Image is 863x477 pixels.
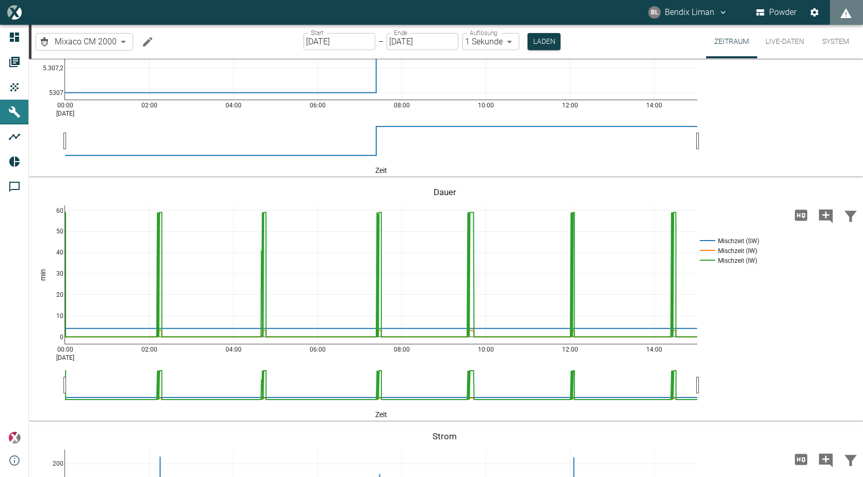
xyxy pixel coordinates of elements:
[838,446,863,473] button: Daten filtern
[647,3,729,22] button: bendix.liman@kansaihelios-cws.de
[55,36,117,47] span: Mixaco CM 2000
[813,202,838,229] button: Kommentar hinzufügen
[706,25,757,58] button: Zeitraum
[789,454,813,464] span: Hohe Auflösung
[757,25,812,58] button: Live-Daten
[462,33,519,50] div: 1 Sekunde
[7,5,21,19] img: logo
[387,33,458,50] input: DD.MM.YYYY
[789,210,813,219] span: Hohe Auflösung
[470,28,498,37] label: Auflösung
[303,33,375,50] input: DD.MM.YYYY
[137,31,158,52] button: Machine bearbeiten
[38,36,117,48] a: Mixaco CM 2000
[528,33,561,50] button: Laden
[805,3,824,22] button: Einstellungen
[838,202,863,229] button: Daten filtern
[8,432,21,444] img: Xplore Logo
[648,6,661,19] div: BL
[812,25,859,58] button: System
[311,28,324,37] label: Start
[813,446,838,473] button: Kommentar hinzufügen
[754,3,799,22] button: Powder
[394,28,407,37] label: Ende
[378,36,383,47] p: –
